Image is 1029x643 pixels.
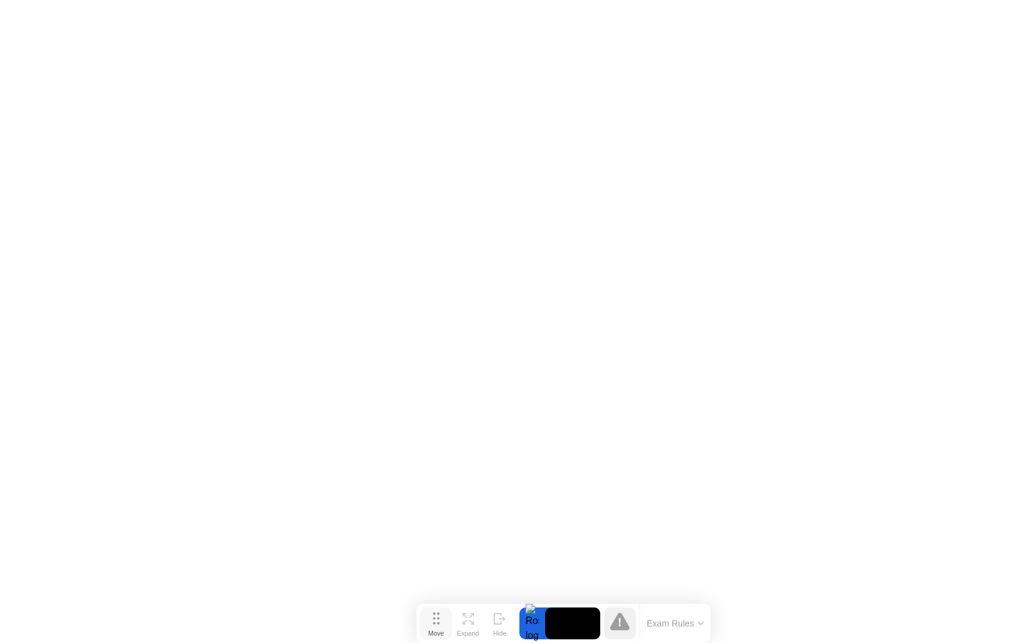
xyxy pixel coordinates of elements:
[643,618,708,629] button: Exam Rules
[428,630,444,637] div: Move
[452,607,484,639] button: Expand
[420,607,452,639] button: Move
[457,630,479,637] div: Expand
[484,607,516,639] button: Hide
[493,630,507,637] div: Hide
